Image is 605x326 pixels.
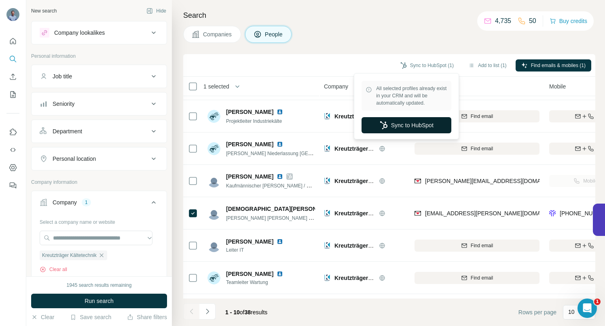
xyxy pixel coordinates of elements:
span: [PERSON_NAME] [226,270,273,278]
h4: Search [183,10,595,21]
span: [PERSON_NAME] [PERSON_NAME] (handlungsbevollmächtigt) [226,215,365,221]
span: Teamleiter Wartung [226,279,286,286]
button: Clear all [40,266,67,273]
button: Personal location [32,149,167,168]
img: provider findymail logo [415,209,421,217]
div: New search [31,7,57,15]
div: Surfe [27,36,42,45]
div: Seniority [53,100,74,108]
img: Avatar [6,8,19,21]
p: 10 [568,308,575,316]
button: Sync to HubSpot (1) [395,59,459,72]
button: Search [6,52,19,66]
span: Hello ☀️ ​ Need help with Sales or Support? We've got you covered! [27,29,240,35]
img: Logo of Kreutzträger Kältetechnik [324,178,330,184]
div: 1 [82,199,91,206]
span: Find email [471,274,493,282]
button: Use Surfe on LinkedIn [6,125,19,139]
span: Kreutzträger Kältetechnik [334,210,403,217]
span: [EMAIL_ADDRESS][PERSON_NAME][DOMAIN_NAME] [425,210,567,217]
span: 1 [594,299,601,305]
span: [PERSON_NAME] [226,238,273,246]
img: provider findymail logo [415,177,421,185]
div: M [8,36,18,45]
span: of [240,309,245,315]
button: Find email [415,240,539,252]
span: [DEMOGRAPHIC_DATA][PERSON_NAME] [226,205,338,213]
div: Job title [53,72,72,80]
img: LinkedIn logo [277,173,283,180]
img: provider forager logo [549,209,556,217]
button: Dashboard [6,160,19,175]
span: Mobile [549,82,566,90]
button: Find email [415,143,539,155]
p: Personal information [31,53,167,60]
p: Company information [31,179,167,186]
span: Projektleiter Industriekälte [226,118,282,124]
img: Avatar [207,142,220,155]
div: 1945 search results remaining [67,282,132,289]
img: Logo of Kreutzträger Kältetechnik [324,242,330,249]
button: Sync to HubSpot [362,117,451,133]
span: Messages [65,272,96,278]
button: Job title [32,67,167,86]
div: Company [53,198,77,206]
img: Logo of Kreutzträger Kältetechnik [324,275,330,281]
button: Department [32,122,167,141]
span: [PERSON_NAME] Niederlassung [GEOGRAPHIC_DATA] [226,150,350,156]
span: 1 selected [203,82,229,90]
img: LinkedIn logo [277,141,283,147]
button: Help [108,252,162,284]
button: Add to list (1) [463,59,512,72]
span: Kreutzträger Kältetechnik [334,178,403,184]
span: 38 [245,309,251,315]
span: Kreutzträger Kältetechnik [42,252,97,259]
iframe: Intercom live chat [577,299,597,318]
div: Select a company name or website [40,215,159,226]
button: Save search [70,313,111,321]
button: Messages [54,252,108,284]
span: All selected profiles already exist in your CRM and will be automatically updated. [376,85,447,107]
span: Home [19,272,35,278]
button: Feedback [6,178,19,193]
span: Run search [85,297,114,305]
img: Avatar [207,207,220,220]
span: 1 - 10 [225,309,240,315]
h1: Messages [60,4,104,17]
img: Logo of Kreutzträger Kältetechnik [324,113,330,120]
div: Close [142,3,157,18]
span: Leiter IT [226,246,286,254]
button: Buy credits [550,15,587,27]
button: Find email [415,272,539,284]
div: Company lookalikes [54,29,105,37]
button: Ask a question [44,212,118,229]
button: Clear [31,313,54,321]
img: Christian avatar [15,36,25,45]
span: [PERSON_NAME][EMAIL_ADDRESS][DOMAIN_NAME] [425,178,567,184]
button: My lists [6,87,19,102]
button: Share filters [127,313,167,321]
button: Run search [31,294,167,308]
button: Hide [141,5,172,17]
span: Kaufmännischer [PERSON_NAME] / Prokurist [226,182,326,189]
img: Avatar [207,271,220,284]
span: Find email [471,113,493,120]
span: Kreutzträger Kältetechnik [334,275,403,281]
img: Avatar [207,175,220,187]
span: Find email [471,242,493,249]
img: Logo of Kreutzträger Kältetechnik [324,145,330,152]
button: Company lookalikes [32,23,167,42]
div: Department [53,127,82,135]
button: Enrich CSV [6,69,19,84]
span: Find emails & mobiles (1) [531,62,586,69]
span: [PERSON_NAME] [226,140,273,148]
span: results [225,309,267,315]
p: 50 [529,16,536,26]
span: [PERSON_NAME] [226,172,273,181]
button: Navigate to next page [199,303,216,320]
button: Company1 [32,193,167,215]
span: Help [128,272,141,278]
span: Rows per page [518,308,556,316]
img: LinkedIn logo [277,238,283,245]
img: Avatar [207,110,220,123]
